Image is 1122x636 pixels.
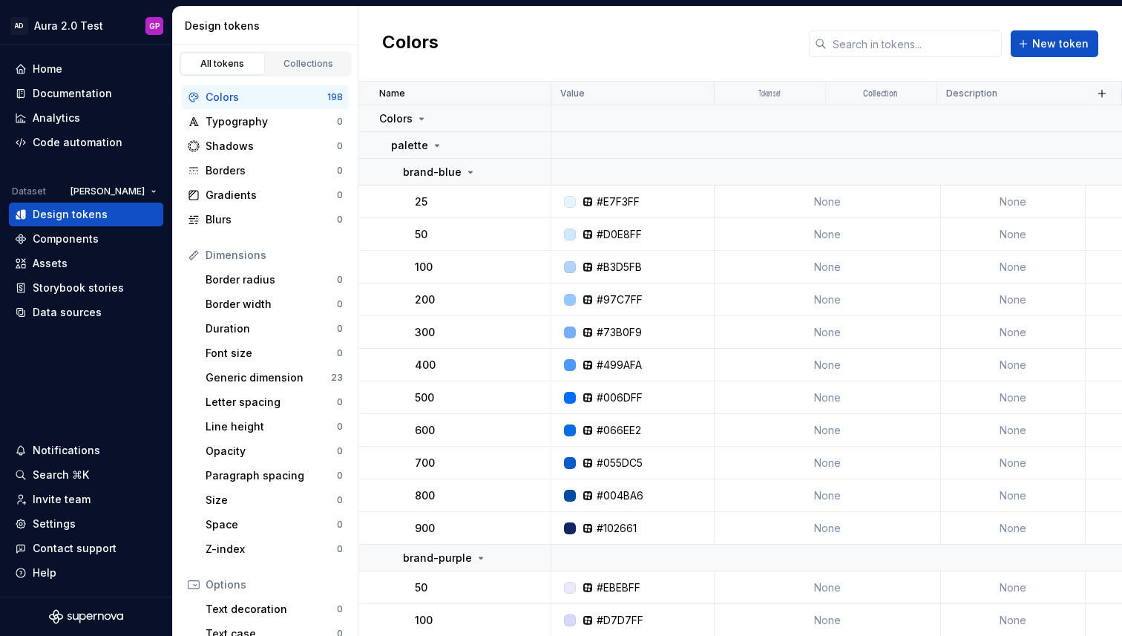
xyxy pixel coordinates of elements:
[560,88,585,99] p: Value
[337,347,343,359] div: 0
[415,521,435,536] p: 900
[403,165,462,180] p: brand-blue
[200,464,349,488] a: Paragraph spacing0
[597,292,643,307] div: #97C7FF
[941,283,1086,316] td: None
[33,111,80,125] div: Analytics
[337,274,343,286] div: 0
[941,349,1086,381] td: None
[200,366,349,390] a: Generic dimension23
[186,58,260,70] div: All tokens
[33,207,108,222] div: Design tokens
[9,106,163,130] a: Analytics
[337,396,343,408] div: 0
[206,272,337,287] div: Border radius
[337,445,343,457] div: 0
[941,447,1086,479] td: None
[206,163,337,178] div: Borders
[200,415,349,439] a: Line height0
[327,91,343,103] div: 198
[415,456,435,471] p: 700
[715,447,941,479] td: None
[597,325,642,340] div: #73B0F9
[715,218,941,251] td: None
[827,30,1002,57] input: Search in tokens...
[272,58,346,70] div: Collections
[415,580,427,595] p: 50
[49,609,123,624] svg: Supernova Logo
[941,251,1086,283] td: None
[200,597,349,621] a: Text decoration0
[206,248,343,263] div: Dimensions
[206,577,343,592] div: Options
[415,358,436,373] p: 400
[337,116,343,128] div: 0
[33,256,68,271] div: Assets
[9,439,163,462] button: Notifications
[715,283,941,316] td: None
[70,186,145,197] span: [PERSON_NAME]
[206,139,337,154] div: Shadows
[9,57,163,81] a: Home
[3,10,169,42] button: ADAura 2.0 TestGP
[182,208,349,232] a: Blurs0
[9,227,163,251] a: Components
[941,414,1086,447] td: None
[200,317,349,341] a: Duration0
[597,580,640,595] div: #EBEBFF
[941,512,1086,545] td: None
[9,252,163,275] a: Assets
[12,186,46,197] div: Dataset
[33,517,76,531] div: Settings
[33,62,62,76] div: Home
[715,186,941,218] td: None
[206,114,337,129] div: Typography
[206,212,337,227] div: Blurs
[9,537,163,560] button: Contact support
[941,381,1086,414] td: None
[415,292,435,307] p: 200
[206,90,327,105] div: Colors
[941,218,1086,251] td: None
[415,194,427,209] p: 25
[33,492,91,507] div: Invite team
[337,189,343,201] div: 0
[715,512,941,545] td: None
[200,488,349,512] a: Size0
[33,86,112,101] div: Documentation
[415,227,427,242] p: 50
[182,183,349,207] a: Gradients0
[206,188,337,203] div: Gradients
[206,395,337,410] div: Letter spacing
[9,488,163,511] a: Invite team
[715,571,941,604] td: None
[200,390,349,414] a: Letter spacing0
[715,349,941,381] td: None
[337,519,343,531] div: 0
[9,203,163,226] a: Design tokens
[206,346,337,361] div: Font size
[946,88,997,99] p: Description
[185,19,352,33] div: Design tokens
[337,603,343,615] div: 0
[33,135,122,150] div: Code automation
[182,159,349,183] a: Borders0
[10,17,28,35] div: AD
[597,194,640,209] div: #E7F3FF
[758,88,781,99] p: Token set
[379,111,413,126] p: Colors
[415,390,434,405] p: 500
[206,602,337,617] div: Text decoration
[206,517,337,532] div: Space
[337,214,343,226] div: 0
[941,571,1086,604] td: None
[597,390,643,405] div: #006DFF
[415,613,433,628] p: 100
[33,232,99,246] div: Components
[200,268,349,292] a: Border radius0
[182,110,349,134] a: Typography0
[337,140,343,152] div: 0
[9,131,163,154] a: Code automation
[200,292,349,316] a: Border width0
